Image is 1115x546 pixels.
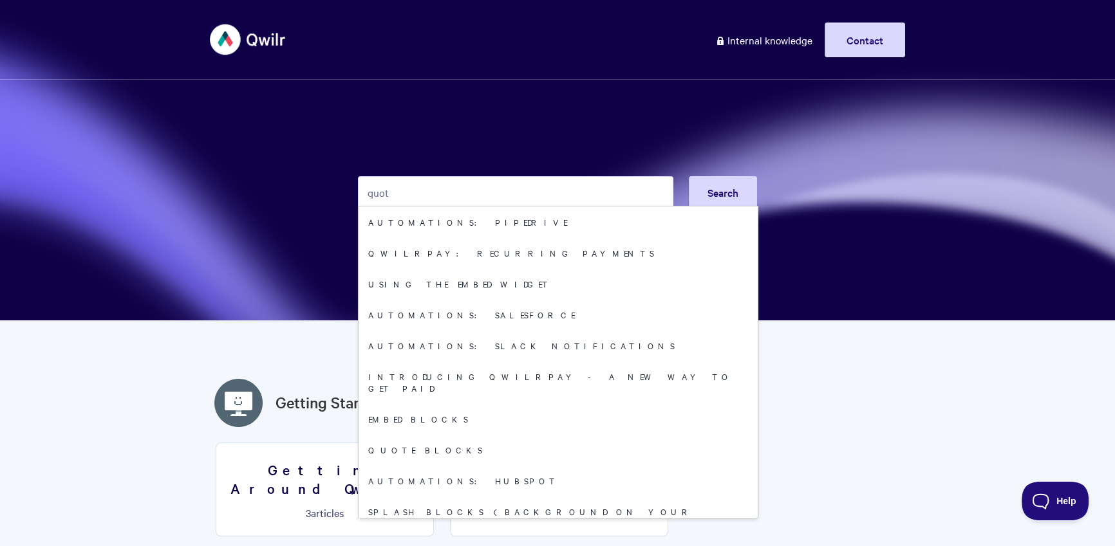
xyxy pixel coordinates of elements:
[689,176,757,208] button: Search
[706,23,822,57] a: Internal knowledge
[359,299,758,330] a: Automations: Salesforce
[1022,482,1089,520] iframe: Toggle Customer Support
[224,507,426,518] p: articles
[359,496,758,538] a: Splash Blocks (Background on your Pages)
[306,505,311,520] span: 3
[224,460,426,497] h3: Getting Around Qwilr
[359,330,758,361] a: Automations: Slack Notifications
[359,403,758,434] a: Embed Blocks
[358,176,673,208] input: Search the knowledge base
[707,185,738,199] span: Search
[359,206,758,237] a: Automations: Pipedrive
[210,15,286,64] img: Qwilr Help Center
[359,268,758,299] a: Using the Embed Widget
[359,434,758,465] a: Quote Blocks
[216,442,434,536] a: Getting Around Qwilr 3articles
[276,391,382,414] a: Getting Started
[359,465,758,496] a: Automations: HubSpot
[825,23,905,57] a: Contact
[359,361,758,403] a: Introducing QwilrPay - A New Way to Get Paid
[359,237,758,268] a: QwilrPay: Recurring Payments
